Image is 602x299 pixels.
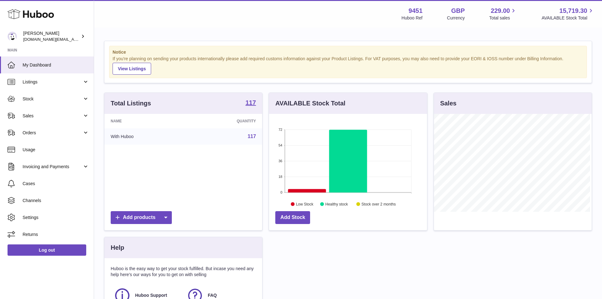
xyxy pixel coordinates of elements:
[23,130,82,136] span: Orders
[23,62,89,68] span: My Dashboard
[541,7,594,21] a: 15,719.30 AVAILABLE Stock Total
[491,7,510,15] span: 229.00
[135,292,167,298] span: Huboo Support
[559,7,587,15] span: 15,719.30
[113,56,584,75] div: If you're planning on sending your products internationally please add required customs informati...
[23,232,89,238] span: Returns
[279,128,283,131] text: 72
[248,134,256,139] a: 117
[440,99,457,108] h3: Sales
[246,99,256,106] strong: 117
[104,114,188,128] th: Name
[246,99,256,107] a: 117
[111,243,124,252] h3: Help
[111,266,256,278] p: Huboo is the easy way to get your stock fulfilled. But incase you need any help here's our ways f...
[279,175,283,179] text: 18
[23,79,82,85] span: Listings
[8,32,17,41] img: amir.ch@gmail.com
[296,202,314,206] text: Low Stock
[23,181,89,187] span: Cases
[208,292,217,298] span: FAQ
[451,7,465,15] strong: GBP
[402,15,423,21] div: Huboo Ref
[362,202,396,206] text: Stock over 2 months
[23,164,82,170] span: Invoicing and Payments
[111,211,172,224] a: Add products
[23,198,89,204] span: Channels
[279,143,283,147] text: 54
[279,159,283,163] text: 36
[489,7,517,21] a: 229.00 Total sales
[275,99,345,108] h3: AVAILABLE Stock Total
[23,147,89,153] span: Usage
[23,96,82,102] span: Stock
[23,113,82,119] span: Sales
[8,244,86,256] a: Log out
[188,114,262,128] th: Quantity
[489,15,517,21] span: Total sales
[23,30,80,42] div: [PERSON_NAME]
[275,211,310,224] a: Add Stock
[281,190,283,194] text: 0
[113,63,151,75] a: View Listings
[325,202,348,206] text: Healthy stock
[113,49,584,55] strong: Notice
[23,37,125,42] span: [DOMAIN_NAME][EMAIL_ADDRESS][DOMAIN_NAME]
[111,99,151,108] h3: Total Listings
[23,215,89,221] span: Settings
[447,15,465,21] div: Currency
[541,15,594,21] span: AVAILABLE Stock Total
[409,7,423,15] strong: 9451
[104,128,188,145] td: With Huboo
